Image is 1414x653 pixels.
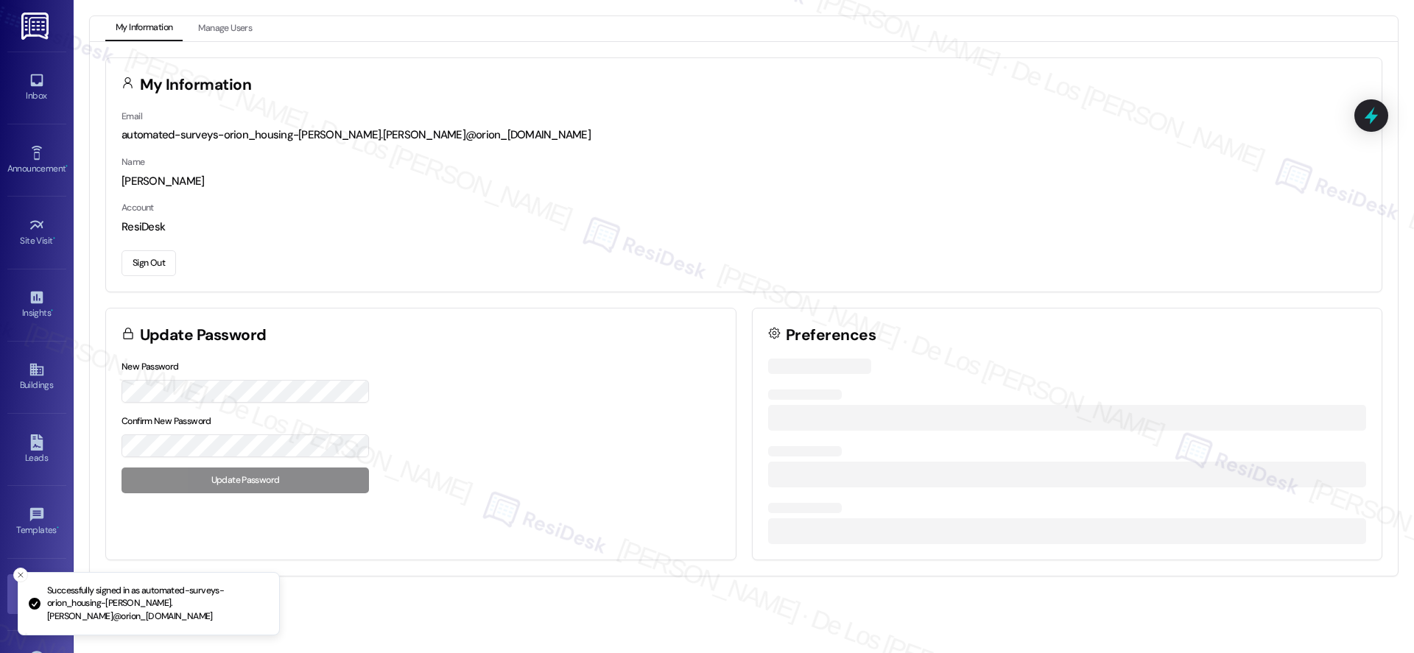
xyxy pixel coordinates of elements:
h3: Update Password [140,328,267,343]
a: Account [7,574,66,614]
span: • [57,523,59,533]
span: • [66,161,68,172]
a: Site Visit • [7,213,66,253]
a: Inbox [7,68,66,107]
a: Templates • [7,502,66,542]
a: Buildings [7,357,66,397]
label: Name [122,156,145,168]
label: Account [122,202,154,213]
label: Confirm New Password [122,415,211,427]
span: • [51,306,53,316]
h3: Preferences [786,328,876,343]
label: New Password [122,361,179,373]
button: Sign Out [122,250,176,276]
div: automated-surveys-orion_housing-[PERSON_NAME].[PERSON_NAME]@orion_[DOMAIN_NAME] [122,127,1366,143]
button: Close toast [13,568,28,582]
label: Email [122,110,142,122]
button: My Information [105,16,183,41]
div: ResiDesk [122,219,1366,235]
img: ResiDesk Logo [21,13,52,40]
span: • [53,233,55,244]
button: Manage Users [188,16,262,41]
a: Leads [7,430,66,470]
a: Insights • [7,285,66,325]
h3: My Information [140,77,252,93]
div: [PERSON_NAME] [122,174,1366,189]
p: Successfully signed in as automated-surveys-orion_housing-[PERSON_NAME].[PERSON_NAME]@orion_[DOMA... [47,585,267,624]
